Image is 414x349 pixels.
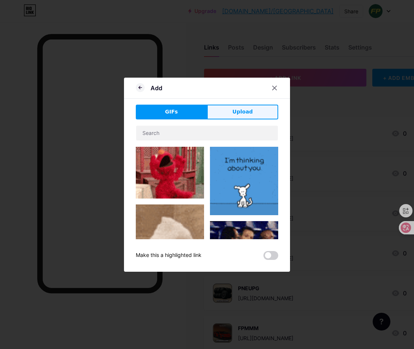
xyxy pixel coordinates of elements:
button: Upload [207,105,278,119]
div: Make this a highlighted link [136,251,201,260]
span: Upload [232,108,253,116]
img: Gihpy [210,147,278,215]
button: GIFs [136,105,207,119]
div: Add [151,84,162,92]
img: Gihpy [136,204,204,326]
img: Gihpy [136,147,204,199]
span: GIFs [165,108,178,116]
img: Gihpy [210,221,278,289]
input: Search [136,126,278,140]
